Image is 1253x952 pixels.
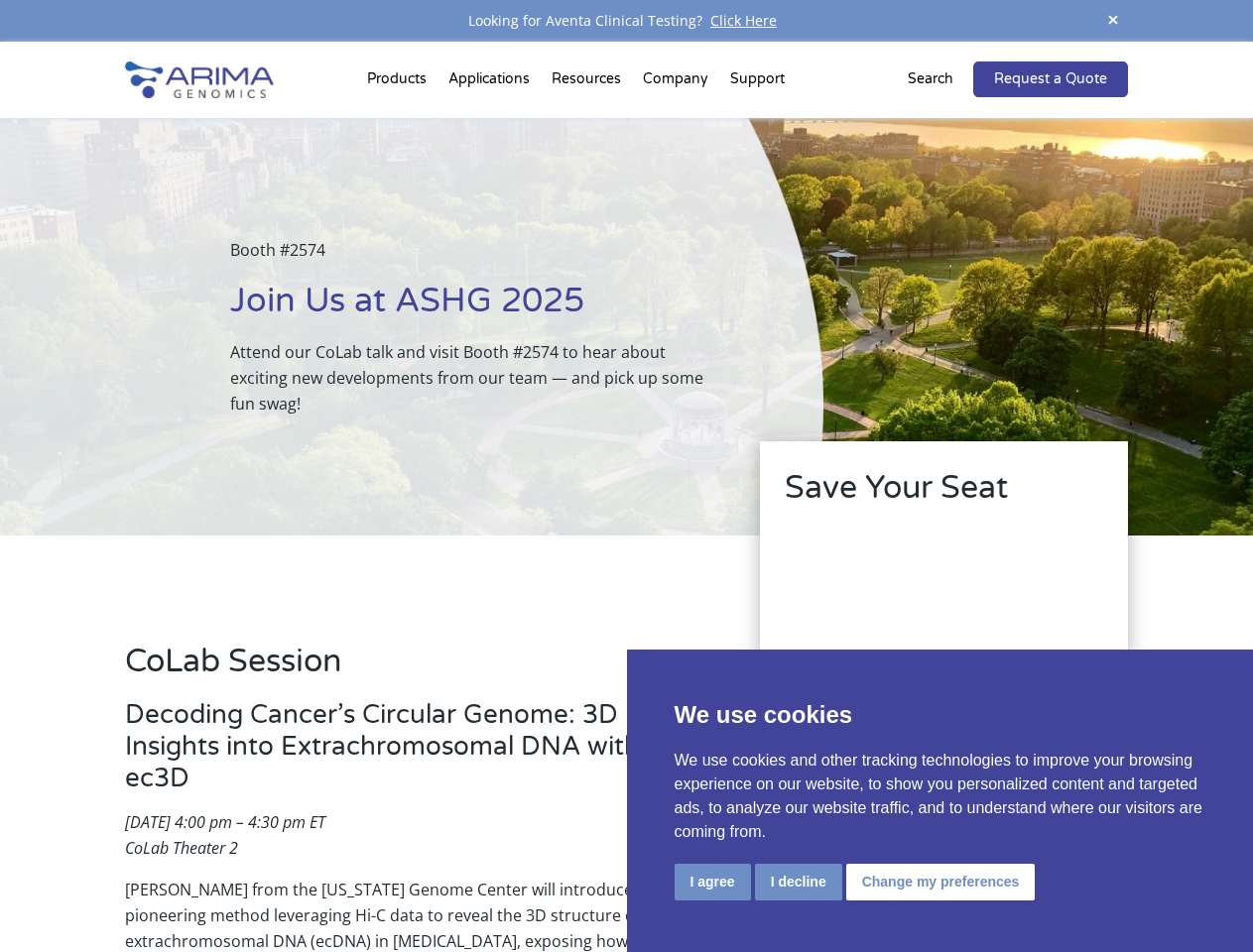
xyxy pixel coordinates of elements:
button: I agree [675,864,751,900]
a: Click Here [702,11,785,30]
p: Booth #2574 [230,237,723,279]
h1: Join Us at ASHG 2025 [230,279,723,339]
p: We use cookies [675,697,1206,733]
em: CoLab Theater 2 [125,837,238,859]
h2: Save Your Seat [785,466,1103,526]
h3: Decoding Cancer’s Circular Genome: 3D Insights into Extrachromosomal DNA with ec3D [125,699,704,809]
img: Arima-Genomics-logo [125,61,274,98]
button: Change my preferences [846,864,1036,900]
p: Attend our CoLab talk and visit Booth #2574 to hear about exciting new developments from our team... [230,339,723,416]
p: Search [908,66,953,92]
h2: CoLab Session [125,640,704,699]
div: Looking for Aventa Clinical Testing? [125,8,1127,34]
a: Request a Quote [973,61,1128,97]
p: We use cookies and other tracking technologies to improve your browsing experience on our website... [675,749,1206,844]
button: I decline [755,864,842,900]
em: [DATE] 4:00 pm – 4:30 pm ET [125,811,325,833]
